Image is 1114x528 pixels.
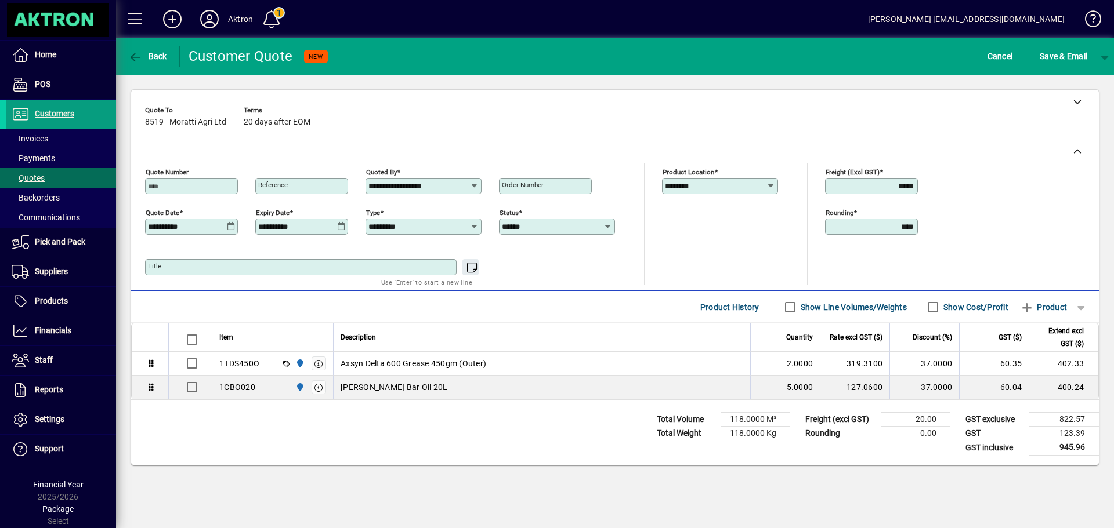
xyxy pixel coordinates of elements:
[309,53,323,60] span: NEW
[889,376,959,399] td: 37.0000
[6,257,116,286] a: Suppliers
[6,287,116,316] a: Products
[6,168,116,188] a: Quotes
[381,275,472,289] mat-hint: Use 'Enter' to start a new line
[256,209,290,217] mat-label: Expiry date
[292,357,306,370] span: HAMILTON
[219,381,255,393] div: 1CBO020
[985,46,1016,67] button: Cancel
[663,168,714,176] mat-label: Product location
[341,331,376,344] span: Description
[830,331,882,344] span: Rate excl GST ($)
[148,262,161,270] mat-label: Title
[959,352,1029,376] td: 60.35
[941,301,1008,313] label: Show Cost/Profit
[1029,352,1098,376] td: 402.33
[999,331,1022,344] span: GST ($)
[146,209,179,217] mat-label: Quote date
[960,440,1029,455] td: GST inclusive
[1029,440,1099,455] td: 945.96
[881,413,950,427] td: 20.00
[786,331,813,344] span: Quantity
[6,435,116,464] a: Support
[1036,325,1084,350] span: Extend excl GST ($)
[341,381,447,393] span: [PERSON_NAME] Bar Oil 20L
[826,168,880,176] mat-label: Freight (excl GST)
[33,480,84,489] span: Financial Year
[191,9,228,30] button: Profile
[889,352,959,376] td: 37.0000
[651,413,721,427] td: Total Volume
[651,427,721,440] td: Total Weight
[721,427,790,440] td: 118.0000 Kg
[6,188,116,207] a: Backorders
[154,9,191,30] button: Add
[6,148,116,168] a: Payments
[827,358,882,369] div: 319.3100
[12,173,45,183] span: Quotes
[696,297,764,318] button: Product History
[868,10,1065,28] div: [PERSON_NAME] [EMAIL_ADDRESS][DOMAIN_NAME]
[228,10,253,28] div: Aktron
[988,47,1013,65] span: Cancel
[1076,2,1099,40] a: Knowledge Base
[35,109,74,118] span: Customers
[366,209,380,217] mat-label: Type
[12,193,60,202] span: Backorders
[787,358,813,369] span: 2.0000
[35,355,53,365] span: Staff
[1034,46,1093,67] button: Save & Email
[502,181,544,189] mat-label: Order number
[881,427,950,440] td: 0.00
[35,385,63,394] span: Reports
[125,46,170,67] button: Back
[35,237,85,246] span: Pick and Pack
[6,405,116,434] a: Settings
[6,41,116,70] a: Home
[1029,427,1099,440] td: 123.39
[959,376,1029,399] td: 60.04
[721,413,790,427] td: 118.0000 M³
[798,301,907,313] label: Show Line Volumes/Weights
[258,181,288,189] mat-label: Reference
[1020,298,1067,316] span: Product
[35,326,71,335] span: Financials
[35,296,68,305] span: Products
[827,381,882,393] div: 127.0600
[146,168,189,176] mat-label: Quote number
[1029,413,1099,427] td: 822.57
[12,134,48,143] span: Invoices
[12,213,80,222] span: Communications
[219,358,259,369] div: 1TDS450O
[12,154,55,163] span: Payments
[35,79,50,89] span: POS
[1040,52,1044,61] span: S
[292,381,306,394] span: HAMILTON
[128,52,167,61] span: Back
[35,50,56,59] span: Home
[6,207,116,227] a: Communications
[960,413,1029,427] td: GST exclusive
[6,376,116,405] a: Reports
[6,129,116,148] a: Invoices
[826,209,853,217] mat-label: Rounding
[341,358,486,369] span: Axsyn Delta 600 Grease 450gm (Outer)
[1014,297,1073,318] button: Product
[366,168,397,176] mat-label: Quoted by
[116,46,180,67] app-page-header-button: Back
[35,414,64,424] span: Settings
[35,267,68,276] span: Suppliers
[6,228,116,257] a: Pick and Pack
[800,427,881,440] td: Rounding
[42,504,74,514] span: Package
[244,118,310,127] span: 20 days after EOM
[960,427,1029,440] td: GST
[189,47,293,65] div: Customer Quote
[500,209,519,217] mat-label: Status
[6,316,116,345] a: Financials
[700,298,759,316] span: Product History
[219,331,233,344] span: Item
[145,118,226,127] span: 8519 - Moratti Agri Ltd
[6,346,116,375] a: Staff
[800,413,881,427] td: Freight (excl GST)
